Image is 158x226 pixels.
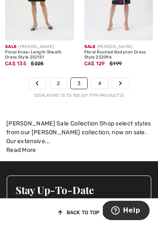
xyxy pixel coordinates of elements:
div: [PERSON_NAME] Sale Collection Shop select styles from our [PERSON_NAME] collection, now on sale. ... [6,119,152,146]
a: 3 [71,78,87,89]
div: Floral Knee-Length Sheath Dress Style 252151 [5,50,74,60]
span: Sale [5,44,16,49]
div: [PERSON_NAME] [5,44,74,50]
span: Sale [84,44,96,49]
h3: Stay Up-To-Date [16,184,142,195]
div: Floral Ruched Bodycon Dress Style 252096 [84,50,153,60]
span: Read More [6,146,36,154]
a: 4 [91,78,108,89]
span: $225 [31,61,43,66]
div: [PERSON_NAME] [84,44,153,50]
a: 2 [50,78,67,89]
span: $199 [110,61,122,66]
span: CA$ 129 [84,61,105,66]
iframe: Opens a widget where you can find more information [103,201,150,222]
span: CA$ 135 [5,61,26,66]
